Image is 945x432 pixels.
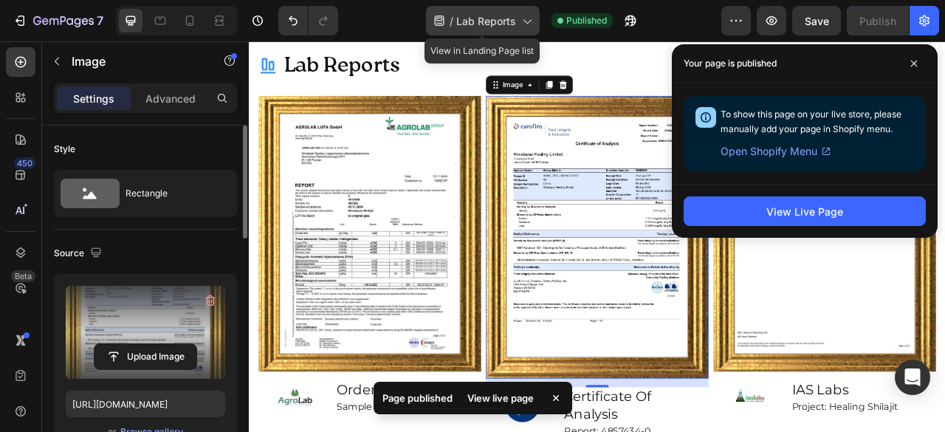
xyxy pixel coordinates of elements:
div: Undo/Redo [278,6,338,35]
div: Source [54,244,105,264]
span: Save [805,15,829,27]
img: IAS_Lab.jpg [591,69,874,421]
p: Your page is published [684,56,777,71]
div: Image [320,49,351,62]
span: Open Shopify Menu [721,143,817,160]
div: Publish [859,13,896,29]
p: Image [72,52,197,70]
img: gempages_537545751924835475-e829bb5b-2b80-4dd6-9c5c-25db24166b76.jpg [301,69,585,429]
span: Lab Reports [456,13,516,29]
button: Save [792,6,841,35]
div: Open Intercom Messenger [895,360,930,395]
div: View live page [458,388,543,408]
div: Beta [11,270,35,282]
input: https://example.com/image.jpg [66,391,225,417]
p: Page published [382,391,453,405]
p: Settings [73,91,114,106]
div: Rectangle [126,176,216,210]
p: 7 [97,12,103,30]
div: 450 [14,157,35,169]
button: View Live Page [684,196,926,226]
span: Published [566,14,607,27]
div: Style [54,143,75,156]
p: Advanced [145,91,196,106]
span: / [450,13,453,29]
img: Agro.jpg [12,69,295,421]
span: To show this page on your live store, please manually add your page in Shopify menu. [721,109,901,134]
button: 7 [6,6,110,35]
button: Upload Image [94,343,197,370]
div: View Live Page [766,204,843,219]
iframe: Design area [249,41,945,432]
button: Publish [847,6,909,35]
